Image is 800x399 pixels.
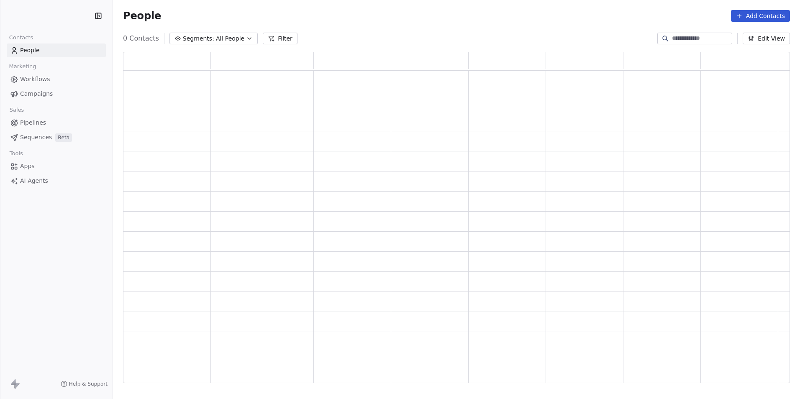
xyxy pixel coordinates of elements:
[7,159,106,173] a: Apps
[7,72,106,86] a: Workflows
[183,34,214,43] span: Segments:
[20,133,52,142] span: Sequences
[55,133,72,142] span: Beta
[123,33,159,43] span: 0 Contacts
[20,75,50,84] span: Workflows
[20,162,35,171] span: Apps
[7,87,106,101] a: Campaigns
[69,381,108,387] span: Help & Support
[123,10,161,22] span: People
[7,43,106,57] a: People
[20,118,46,127] span: Pipelines
[20,90,53,98] span: Campaigns
[731,10,790,22] button: Add Contacts
[7,130,106,144] a: SequencesBeta
[7,174,106,188] a: AI Agents
[61,381,108,387] a: Help & Support
[7,116,106,130] a: Pipelines
[5,60,40,73] span: Marketing
[6,147,26,160] span: Tools
[20,176,48,185] span: AI Agents
[5,31,37,44] span: Contacts
[216,34,244,43] span: All People
[263,33,297,44] button: Filter
[6,104,28,116] span: Sales
[20,46,40,55] span: People
[743,33,790,44] button: Edit View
